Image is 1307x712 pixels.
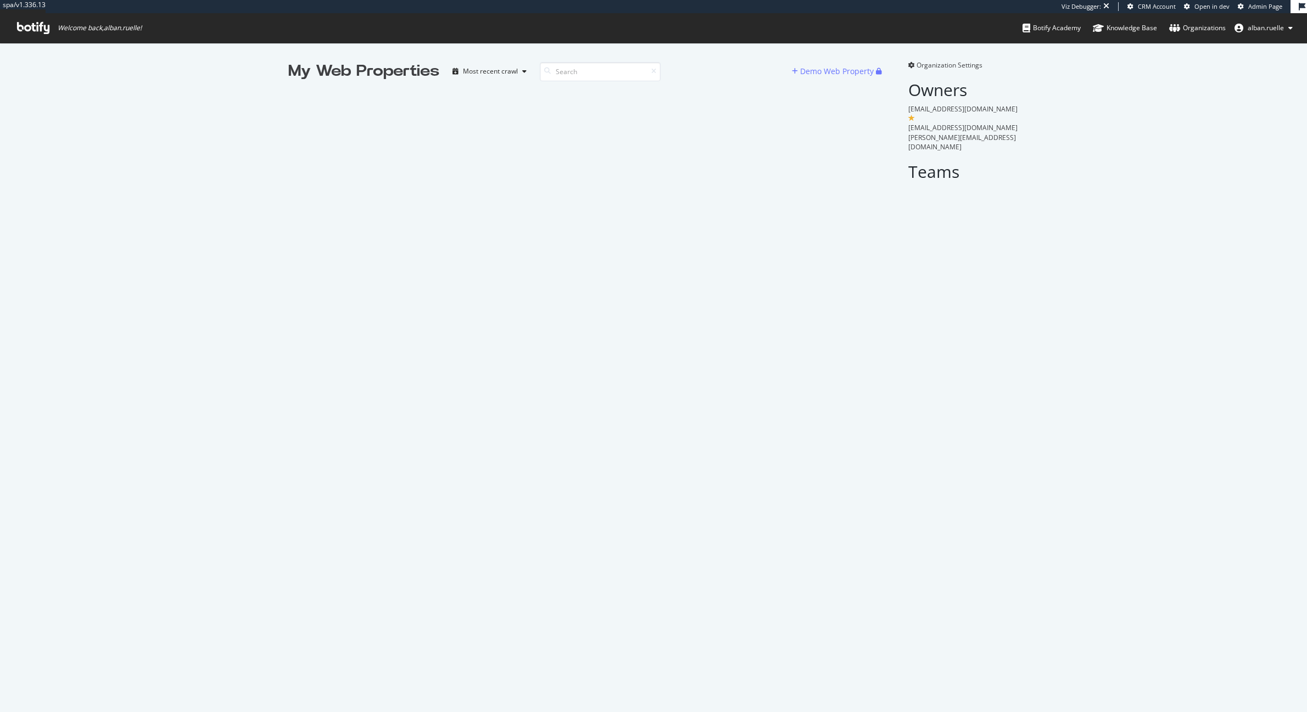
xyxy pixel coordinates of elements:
div: Viz Debugger: [1062,2,1101,11]
span: Open in dev [1194,2,1230,10]
span: [EMAIL_ADDRESS][DOMAIN_NAME] [908,104,1018,114]
span: CRM Account [1138,2,1176,10]
button: Most recent crawl [448,63,531,80]
div: Botify Academy [1023,23,1081,33]
span: Admin Page [1248,2,1282,10]
a: CRM Account [1127,2,1176,11]
a: Demo Web Property [792,66,876,76]
button: alban.ruelle [1226,19,1302,37]
div: Organizations [1169,23,1226,33]
a: Admin Page [1238,2,1282,11]
span: [PERSON_NAME][EMAIL_ADDRESS][DOMAIN_NAME] [908,133,1016,152]
h2: Teams [908,162,1019,181]
a: Botify Academy [1023,13,1081,43]
div: Demo Web Property [800,66,874,77]
input: Search [540,62,661,81]
a: Open in dev [1184,2,1230,11]
a: Knowledge Base [1093,13,1157,43]
div: My Web Properties [288,60,439,82]
div: Knowledge Base [1093,23,1157,33]
span: Welcome back, alban.ruelle ! [58,24,142,32]
span: alban.ruelle [1248,23,1284,32]
a: Organizations [1169,13,1226,43]
button: Demo Web Property [792,63,876,80]
h2: Owners [908,81,1019,99]
span: Organization Settings [917,60,982,70]
span: [EMAIL_ADDRESS][DOMAIN_NAME] [908,123,1018,132]
div: Most recent crawl [463,68,518,75]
